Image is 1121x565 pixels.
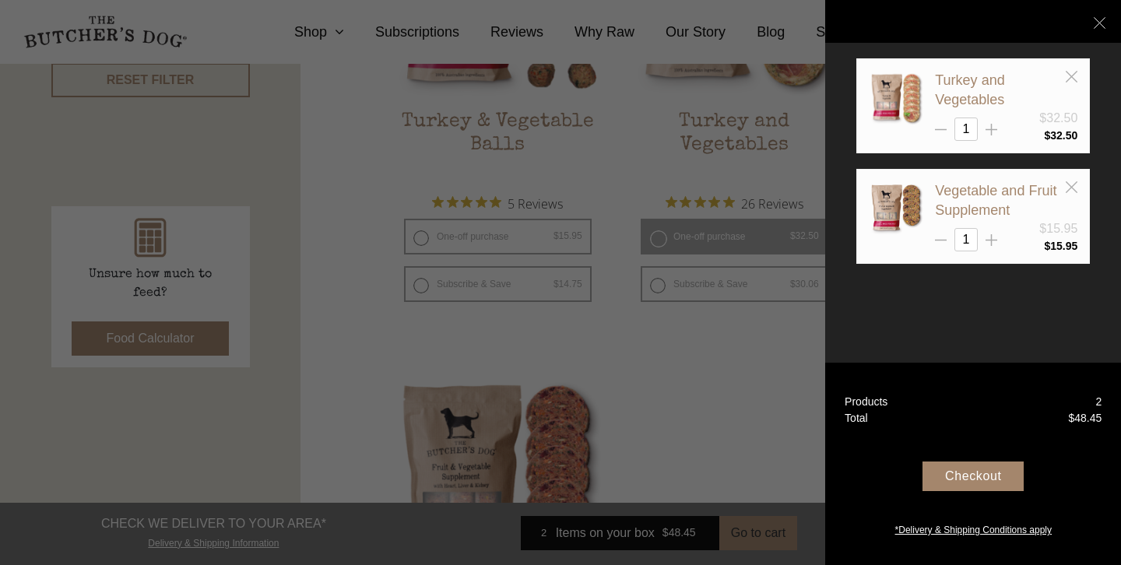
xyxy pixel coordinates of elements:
[869,181,923,236] img: Vegetable and Fruit Supplement
[1044,129,1077,142] bdi: 32.50
[1044,129,1050,142] span: $
[1039,109,1077,128] div: $32.50
[1044,240,1050,252] span: $
[869,71,923,125] img: Turkey and Vegetables
[845,394,887,410] div: Products
[1068,412,1074,424] span: $
[1044,240,1077,252] bdi: 15.95
[922,461,1024,491] div: Checkout
[1095,394,1102,410] div: 2
[935,72,1004,107] a: Turkey and Vegetables
[825,519,1121,537] a: *Delivery & Shipping Conditions apply
[935,183,1056,218] a: Vegetable and Fruit Supplement
[845,410,868,426] div: Total
[1039,219,1077,238] div: $15.95
[1068,412,1102,424] bdi: 48.45
[825,363,1121,565] a: Products 2 Total $48.45 Checkout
